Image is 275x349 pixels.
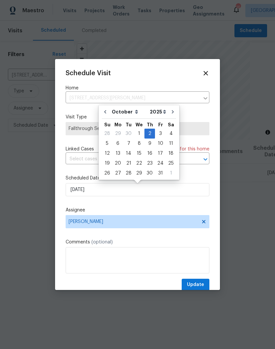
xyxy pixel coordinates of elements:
div: 2 [144,129,155,138]
div: Wed Oct 29 2025 [134,168,144,178]
div: 9 [144,139,155,148]
div: 27 [112,169,123,178]
div: Thu Oct 16 2025 [144,148,155,158]
label: Scheduled Date [66,175,209,181]
label: Comments [66,239,209,245]
span: Update [187,281,204,289]
div: 18 [166,149,176,158]
abbr: Wednesday [136,122,143,127]
div: Sat Oct 25 2025 [166,158,176,168]
div: Wed Oct 08 2025 [134,139,144,148]
div: Sun Oct 12 2025 [102,148,112,158]
div: Wed Oct 15 2025 [134,148,144,158]
div: 11 [166,139,176,148]
div: Tue Oct 14 2025 [123,148,134,158]
div: Mon Sep 29 2025 [112,129,123,139]
abbr: Monday [114,122,122,127]
div: Tue Oct 07 2025 [123,139,134,148]
div: Thu Oct 09 2025 [144,139,155,148]
select: Year [148,107,168,117]
div: 15 [134,149,144,158]
div: Tue Oct 21 2025 [123,158,134,168]
abbr: Thursday [147,122,153,127]
button: Go to previous month [100,105,110,118]
div: 23 [144,159,155,168]
abbr: Friday [158,122,163,127]
div: 21 [123,159,134,168]
div: 20 [112,159,123,168]
input: M/D/YYYY [66,183,209,196]
button: Update [182,279,209,291]
div: 6 [112,139,123,148]
div: 30 [144,169,155,178]
div: 1 [166,169,176,178]
div: 28 [102,129,112,138]
button: Go to next month [168,105,178,118]
abbr: Tuesday [126,122,132,127]
div: Mon Oct 13 2025 [112,148,123,158]
div: 30 [123,129,134,138]
label: Visit Type [66,114,209,120]
div: Thu Oct 02 2025 [144,129,155,139]
div: Fri Oct 24 2025 [155,158,166,168]
div: 29 [112,129,123,138]
span: Fallthrough Setup [69,125,206,132]
div: 25 [166,159,176,168]
div: Fri Oct 31 2025 [155,168,166,178]
div: Mon Oct 06 2025 [112,139,123,148]
div: Sat Oct 04 2025 [166,129,176,139]
div: Tue Oct 28 2025 [123,168,134,178]
div: 14 [123,149,134,158]
div: 19 [102,159,112,168]
select: Month [110,107,148,117]
div: 26 [102,169,112,178]
div: 16 [144,149,155,158]
div: Wed Oct 22 2025 [134,158,144,168]
label: Assignee [66,207,209,213]
div: 8 [134,139,144,148]
div: 4 [166,129,176,138]
div: 22 [134,159,144,168]
div: Wed Oct 01 2025 [134,129,144,139]
div: Sun Oct 19 2025 [102,158,112,168]
div: Sat Oct 11 2025 [166,139,176,148]
div: 13 [112,149,123,158]
div: Thu Oct 23 2025 [144,158,155,168]
span: [PERSON_NAME] [69,219,198,224]
div: Sun Oct 26 2025 [102,168,112,178]
div: 28 [123,169,134,178]
div: Mon Oct 27 2025 [112,168,123,178]
div: 12 [102,149,112,158]
div: Sat Nov 01 2025 [166,168,176,178]
div: Sun Oct 05 2025 [102,139,112,148]
div: Mon Oct 20 2025 [112,158,123,168]
abbr: Saturday [168,122,174,127]
div: Fri Oct 10 2025 [155,139,166,148]
span: Close [202,70,209,77]
div: Fri Oct 03 2025 [155,129,166,139]
div: 17 [155,149,166,158]
div: Tue Sep 30 2025 [123,129,134,139]
div: 7 [123,139,134,148]
span: Schedule Visit [66,70,111,77]
div: 24 [155,159,166,168]
span: Linked Cases [66,146,94,152]
div: Sun Sep 28 2025 [102,129,112,139]
div: 1 [134,129,144,138]
div: 31 [155,169,166,178]
div: Thu Oct 30 2025 [144,168,155,178]
button: Open [201,155,210,164]
div: 5 [102,139,112,148]
div: Sat Oct 18 2025 [166,148,176,158]
abbr: Sunday [104,122,110,127]
div: 10 [155,139,166,148]
label: Home [66,85,209,91]
input: Enter in an address [66,93,199,103]
input: Select cases [66,154,191,164]
div: 29 [134,169,144,178]
div: Fri Oct 17 2025 [155,148,166,158]
span: (optional) [91,240,113,244]
div: 3 [155,129,166,138]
